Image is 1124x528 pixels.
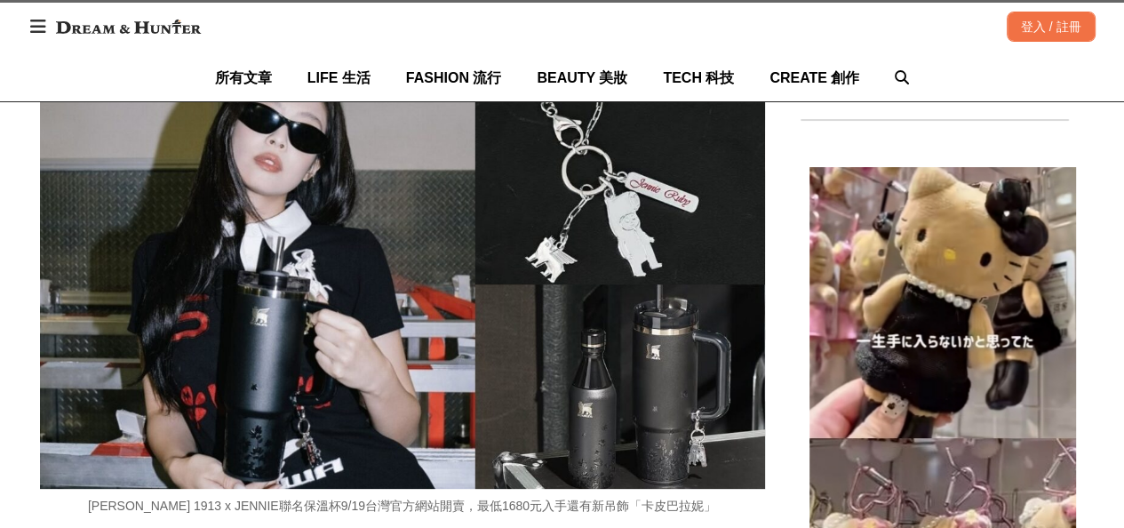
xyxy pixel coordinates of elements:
[40,81,765,489] img: 7fa0e0a1-1a4b-4dcc-a3c3-670f07278c6f.jpg
[1007,12,1096,42] div: 登入 / 註冊
[663,70,734,85] span: TECH 科技
[40,497,765,516] div: [PERSON_NAME] 1913 x JENNIE聯名保溫杯9/19台灣官方網站開賣，最低1680元入手還有新吊飾「卡皮巴拉妮」
[537,54,627,101] a: BEAUTY 美妝
[537,70,627,85] span: BEAUTY 美妝
[663,54,734,101] a: TECH 科技
[769,54,859,101] a: CREATE 創作
[769,70,859,85] span: CREATE 創作
[307,54,371,101] a: LIFE 生活
[406,54,502,101] a: FASHION 流行
[215,54,272,101] a: 所有文章
[307,70,371,85] span: LIFE 生活
[406,70,502,85] span: FASHION 流行
[47,11,210,43] img: Dream & Hunter
[215,70,272,85] span: 所有文章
